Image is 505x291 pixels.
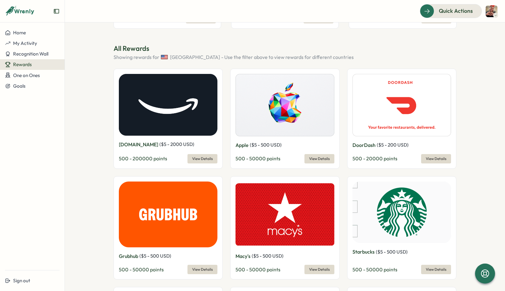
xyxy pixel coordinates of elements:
[13,51,48,57] span: Recognition Wall
[376,249,408,255] span: ( $ 5 - 500 USD )
[421,265,451,274] button: View Details
[119,74,218,136] img: Amazon.com
[13,61,32,67] span: Rewards
[119,266,164,273] span: 500 - 50000 points
[421,154,451,163] button: View Details
[236,74,334,136] img: Apple
[486,5,498,17] img: Cyndyl Harrison
[161,53,168,61] img: United States
[13,72,40,78] span: One on Ones
[236,252,250,260] p: Macy's
[420,4,482,18] button: Quick Actions
[187,265,217,274] button: View Details
[304,265,334,274] button: View Details
[377,142,409,148] span: ( $ 5 - 200 USD )
[119,252,138,260] p: Grubhub
[352,155,397,162] span: 500 - 20000 points
[119,182,218,247] img: Grubhub
[439,7,473,15] span: Quick Actions
[250,142,282,148] span: ( $ 5 - 500 USD )
[236,182,334,247] img: Macy's
[13,83,26,89] span: Goals
[236,141,249,149] p: Apple
[114,53,159,61] span: Showing rewards for
[352,248,375,256] p: Starbucks
[304,154,334,163] button: View Details
[309,265,330,274] span: View Details
[236,155,280,162] span: 500 - 50000 points
[252,253,284,259] span: ( $ 5 - 500 USD )
[352,74,451,136] img: DoorDash
[352,266,397,273] span: 500 - 50000 points
[13,30,26,36] span: Home
[170,53,220,61] span: [GEOGRAPHIC_DATA]
[221,53,354,61] span: - Use the filter above to view rewards for different countries
[236,266,280,273] span: 500 - 50000 points
[187,154,217,163] button: View Details
[13,278,30,284] span: Sign out
[13,40,37,46] span: My Activity
[53,8,60,14] button: Expand sidebar
[352,182,451,243] img: Starbucks
[426,265,446,274] span: View Details
[119,155,167,162] span: 500 - 200000 points
[119,141,158,148] p: [DOMAIN_NAME]
[192,154,213,163] span: View Details
[139,253,171,259] span: ( $ 5 - 500 USD )
[352,141,376,149] p: DoorDash
[309,154,330,163] span: View Details
[192,265,213,274] span: View Details
[159,141,194,147] span: ( $ 5 - 2000 USD )
[114,44,457,53] p: All Rewards
[426,154,446,163] span: View Details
